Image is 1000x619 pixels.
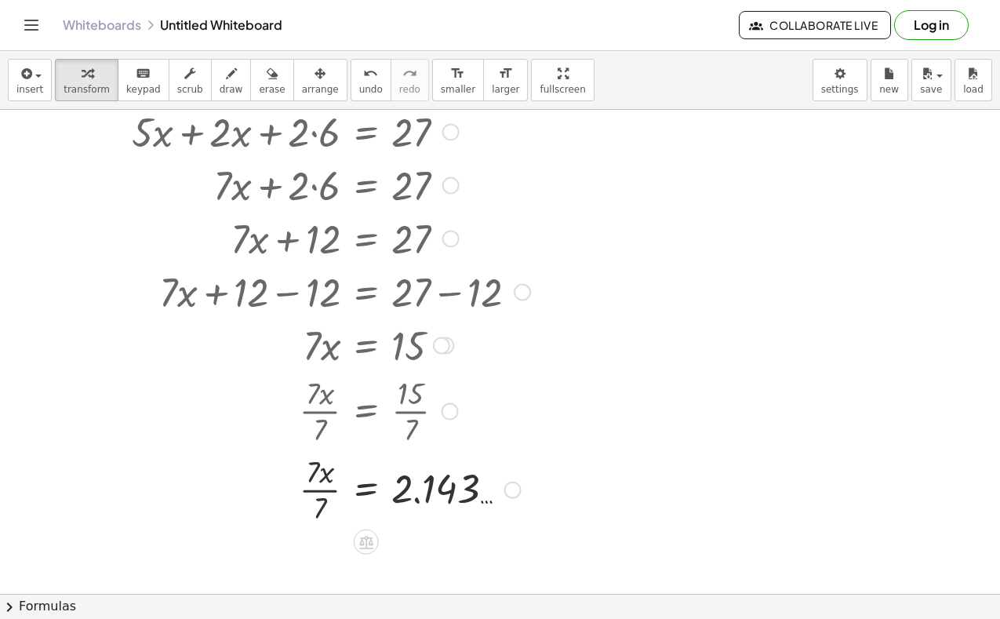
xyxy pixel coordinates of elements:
[391,59,429,101] button: redoredo
[432,59,484,101] button: format_sizesmaller
[955,59,992,101] button: load
[19,13,44,38] button: Toggle navigation
[16,84,43,95] span: insert
[177,84,203,95] span: scrub
[879,84,899,95] span: new
[821,84,859,95] span: settings
[498,64,513,83] i: format_size
[8,59,52,101] button: insert
[963,84,984,95] span: load
[483,59,528,101] button: format_sizelarger
[871,59,908,101] button: new
[55,59,118,101] button: transform
[531,59,594,101] button: fullscreen
[64,84,110,95] span: transform
[813,59,867,101] button: settings
[136,64,151,83] i: keyboard
[920,84,942,95] span: save
[441,84,475,95] span: smaller
[211,59,252,101] button: draw
[911,59,951,101] button: save
[126,84,161,95] span: keypad
[63,17,141,33] a: Whiteboards
[293,59,347,101] button: arrange
[302,84,339,95] span: arrange
[354,530,379,555] div: Apply the same math to both sides of the equation
[540,84,585,95] span: fullscreen
[752,18,878,32] span: Collaborate Live
[259,84,285,95] span: erase
[492,84,519,95] span: larger
[351,59,391,101] button: undoundo
[359,84,383,95] span: undo
[402,64,417,83] i: redo
[894,10,969,40] button: Log in
[450,64,465,83] i: format_size
[739,11,891,39] button: Collaborate Live
[250,59,293,101] button: erase
[220,84,243,95] span: draw
[118,59,169,101] button: keyboardkeypad
[169,59,212,101] button: scrub
[399,84,420,95] span: redo
[363,64,378,83] i: undo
